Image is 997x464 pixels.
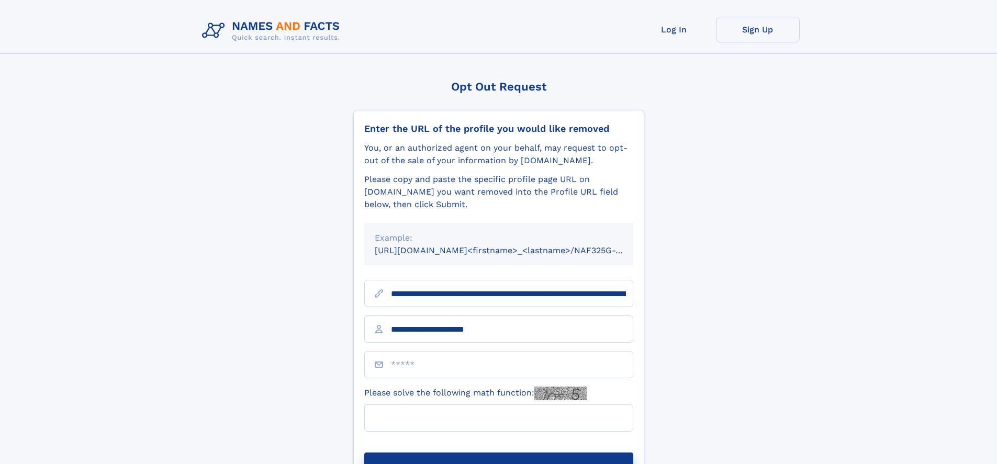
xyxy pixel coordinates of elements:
[716,17,800,42] a: Sign Up
[632,17,716,42] a: Log In
[375,232,623,244] div: Example:
[364,387,587,400] label: Please solve the following math function:
[364,123,633,134] div: Enter the URL of the profile you would like removed
[364,142,633,167] div: You, or an authorized agent on your behalf, may request to opt-out of the sale of your informatio...
[353,80,644,93] div: Opt Out Request
[364,173,633,211] div: Please copy and paste the specific profile page URL on [DOMAIN_NAME] you want removed into the Pr...
[198,17,349,45] img: Logo Names and Facts
[375,245,653,255] small: [URL][DOMAIN_NAME]<firstname>_<lastname>/NAF325G-xxxxxxxx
